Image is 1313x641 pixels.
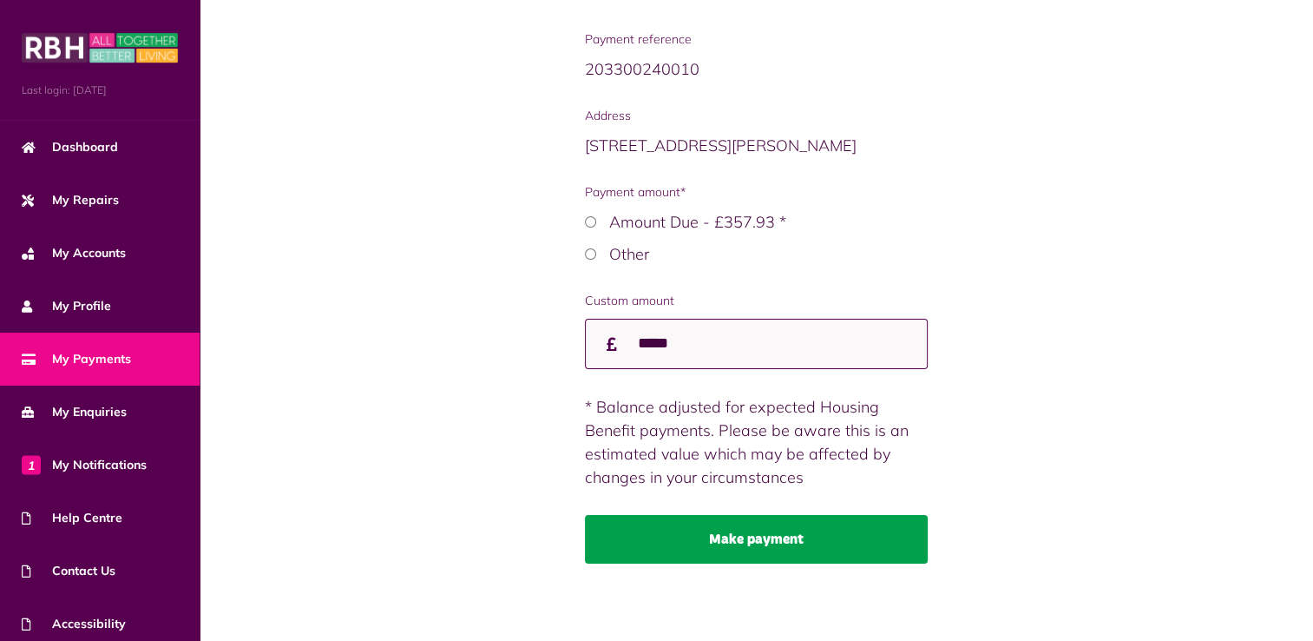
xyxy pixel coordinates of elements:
span: Last login: [DATE] [22,83,178,98]
label: Custom amount [585,292,927,310]
img: MyRBH [22,30,178,65]
span: My Payments [22,350,131,368]
span: Help Centre [22,509,122,527]
span: * Balance adjusted for expected Housing Benefit payments. Please be aware this is an estimated va... [585,397,909,487]
span: [STREET_ADDRESS][PERSON_NAME] [585,135,857,155]
span: Accessibility [22,615,126,633]
span: My Enquiries [22,403,127,421]
span: Payment reference [585,30,927,49]
button: Make payment [585,515,927,564]
span: Payment amount* [585,183,927,202]
span: My Notifications [22,456,147,474]
span: My Accounts [22,244,126,262]
label: Other [609,244,649,264]
span: 1 [22,455,41,474]
span: Dashboard [22,138,118,156]
span: My Profile [22,297,111,315]
span: 203300240010 [585,59,699,79]
label: Amount Due - £357.93 * [609,212,786,232]
span: Contact Us [22,562,115,580]
span: My Repairs [22,191,119,209]
span: Address [585,107,927,125]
